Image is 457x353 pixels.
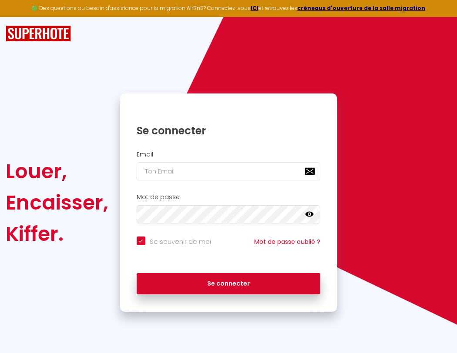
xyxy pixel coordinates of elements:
[251,4,259,12] a: ICI
[297,4,425,12] a: créneaux d'ouverture de la salle migration
[137,273,321,295] button: Se connecter
[137,151,321,158] h2: Email
[137,162,321,180] input: Ton Email
[6,218,108,250] div: Kiffer.
[254,237,320,246] a: Mot de passe oublié ?
[6,26,71,42] img: SuperHote logo
[137,193,321,201] h2: Mot de passe
[137,124,321,137] h1: Se connecter
[6,187,108,218] div: Encaisser,
[6,156,108,187] div: Louer,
